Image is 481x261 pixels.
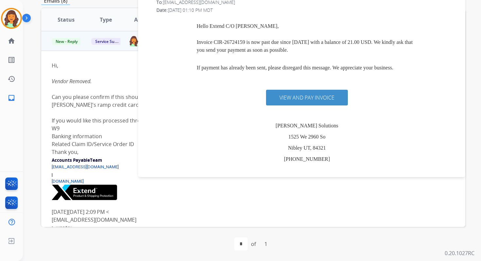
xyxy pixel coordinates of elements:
td: [PERSON_NAME] Solutions [197,105,417,133]
span: Payable [73,157,90,163]
td: 1525 We 2960 So [197,133,417,144]
mat-icon: history [8,75,15,83]
a: [DOMAIN_NAME] [52,178,375,185]
b: Team [52,157,102,163]
td: Hello Extend C/O [PERSON_NAME], [197,21,417,38]
div: Thank you, [52,148,375,156]
div: Hi, [52,62,375,200]
a: [EMAIL_ADDRESS][DOMAIN_NAME] [52,216,375,224]
td: Nibley UT, 84321 [197,144,417,155]
mat-icon: list_alt [8,56,15,64]
span: Assignee [134,16,157,24]
span: Accounts [52,157,72,163]
img: iQ6_acp0Cei35eIpdn19fpCV2yQruBGzLxwHgNHsBZ4kS6-Qh_7ADYBudX4fafh1XhNk20iyNeS4lDBr-ZzbocfHwXkQfeKQS... [52,185,117,200]
mat-icon: inbox [8,94,15,102]
span: | [52,164,375,185]
span: New - Reply [52,38,81,45]
img: avatar [2,9,21,28]
a: [EMAIL_ADDRESS][DOMAIN_NAME] [52,164,375,170]
div: Can you please confirm if this should be processed through AP? Historically, [PERSON_NAME] Soluti... [52,93,375,109]
div: [DATE][DATE] 2:09 PM < > wrote: [52,208,375,232]
img: agent-avatar [129,35,139,47]
div: Date: [156,7,457,13]
a: VIEW AND PAY INVOICE [266,91,348,104]
span: [DATE] 01:10 PM MDT [168,7,213,13]
span: Type [100,16,112,24]
span: Status [58,16,75,24]
span: Service Support [91,38,129,45]
td: If payment has already been sent, please disregard this message. We appreciate your business. [197,64,417,90]
li: W9 [52,124,375,132]
mat-icon: home [8,37,15,45]
p: 0.20.1027RC [445,249,474,257]
i: Vendor Removed. [52,78,92,85]
li: Banking information [52,132,375,140]
div: If you would like this processed through AP we will need the following information: [52,117,375,124]
div: 1 [259,237,273,251]
td: [PHONE_NUMBER] [197,155,417,166]
li: Related Claim ID/Service Order ID [52,140,375,148]
td: Invoice CIR-26724159 is now past due since [DATE] with a balance of 21.00 USD. We kindly ask that... [197,38,417,64]
div: of [251,240,256,248]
